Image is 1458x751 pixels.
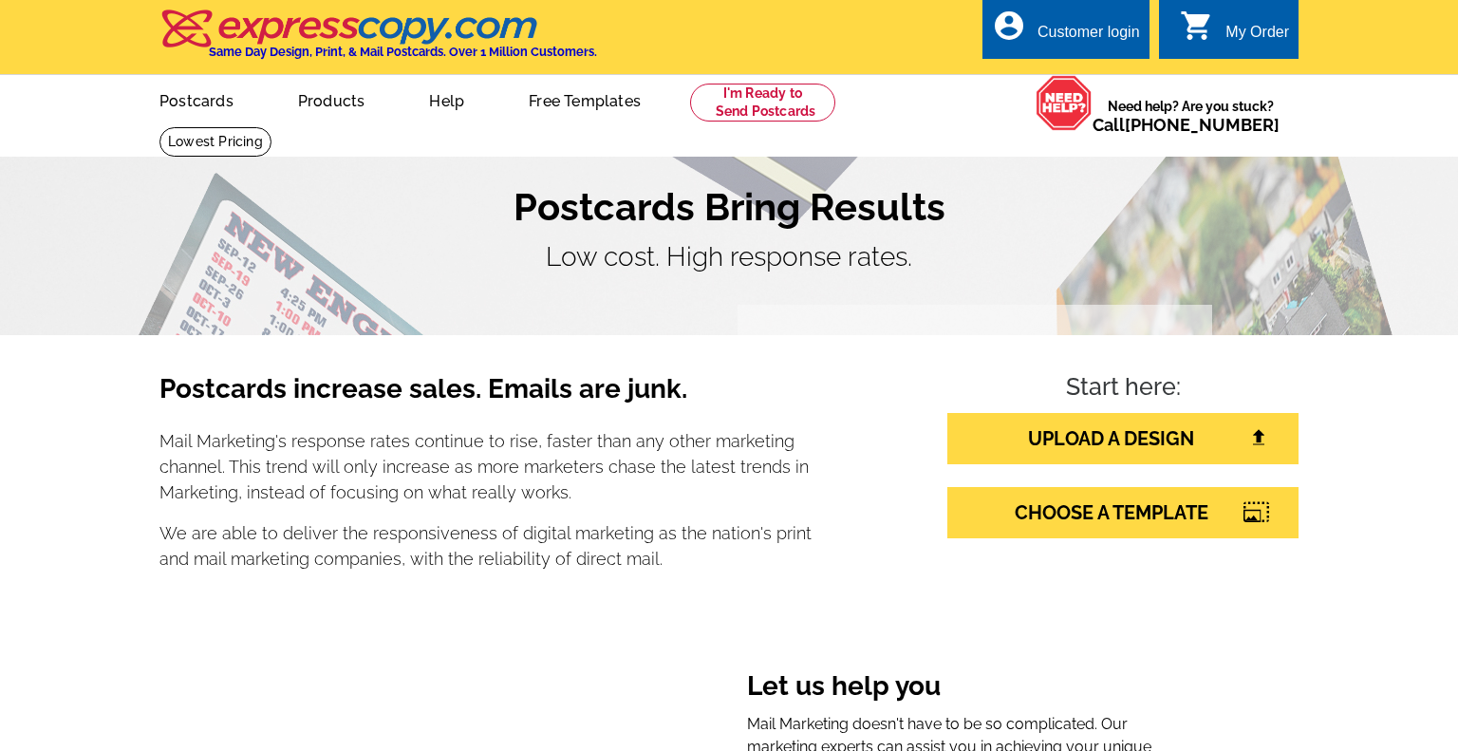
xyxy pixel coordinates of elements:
[1180,9,1214,43] i: shopping_cart
[1036,75,1093,131] img: help
[1093,115,1280,135] span: Call
[129,77,264,122] a: Postcards
[992,9,1026,43] i: account_circle
[992,21,1140,45] a: account_circle Customer login
[1125,115,1280,135] a: [PHONE_NUMBER]
[399,77,495,122] a: Help
[1037,24,1140,50] div: Customer login
[159,23,597,59] a: Same Day Design, Print, & Mail Postcards. Over 1 Million Customers.
[947,373,1299,405] h4: Start here:
[159,184,1299,230] h1: Postcards Bring Results
[159,428,813,505] p: Mail Marketing's response rates continue to rise, faster than any other marketing channel. This t...
[209,45,597,59] h4: Same Day Design, Print, & Mail Postcards. Over 1 Million Customers.
[947,487,1299,538] a: CHOOSE A TEMPLATE
[159,520,813,572] p: We are able to deliver the responsiveness of digital marketing as the nation's print and mail mar...
[1093,97,1289,135] span: Need help? Are you stuck?
[268,77,396,122] a: Products
[947,413,1299,464] a: UPLOAD A DESIGN
[1225,24,1289,50] div: My Order
[747,670,1171,706] h3: Let us help you
[498,77,671,122] a: Free Templates
[159,373,813,421] h3: Postcards increase sales. Emails are junk.
[159,237,1299,277] p: Low cost. High response rates.
[1180,21,1289,45] a: shopping_cart My Order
